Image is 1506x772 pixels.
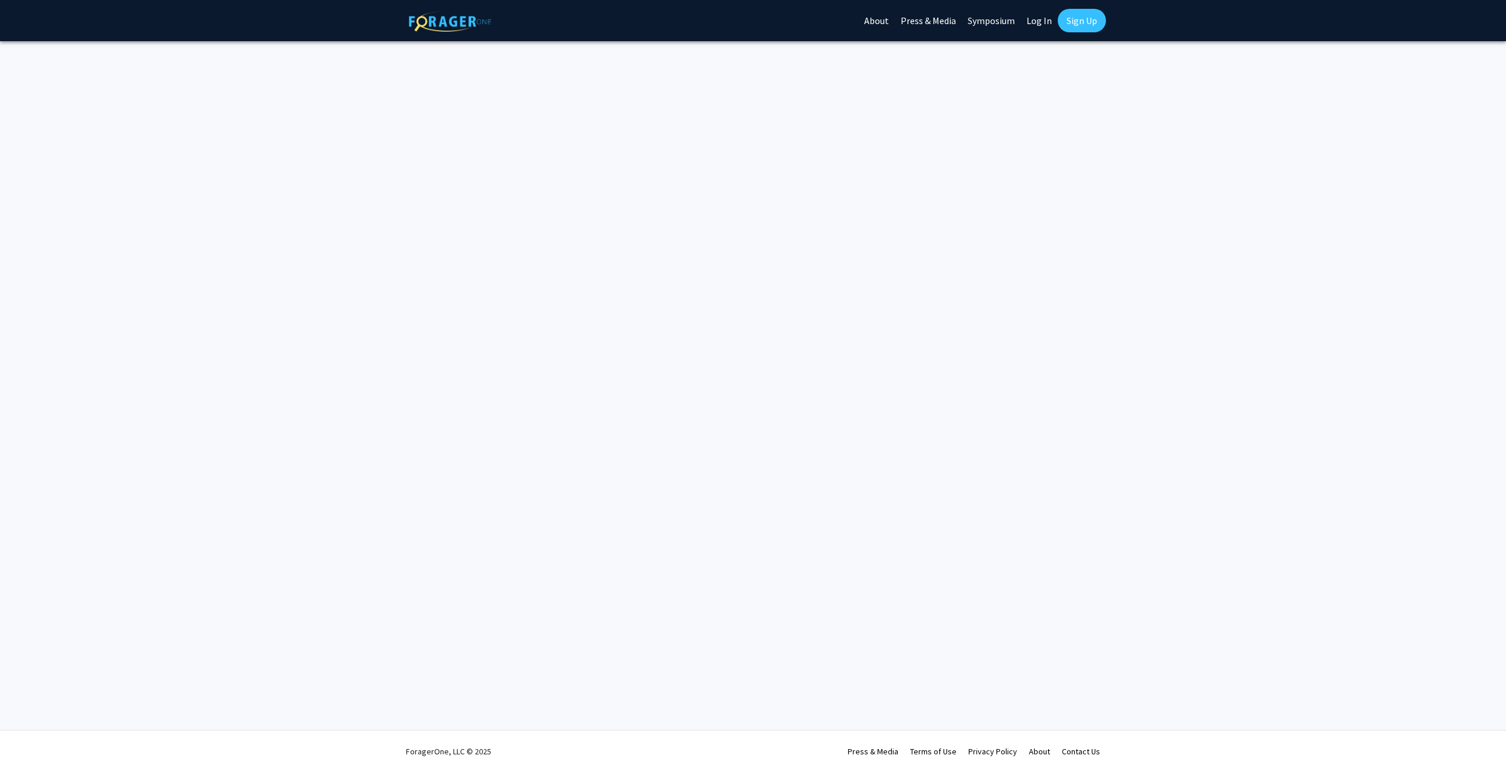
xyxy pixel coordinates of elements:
[1058,9,1106,32] a: Sign Up
[1062,746,1100,757] a: Contact Us
[848,746,898,757] a: Press & Media
[968,746,1017,757] a: Privacy Policy
[1029,746,1050,757] a: About
[406,731,491,772] div: ForagerOne, LLC © 2025
[409,11,491,32] img: ForagerOne Logo
[910,746,957,757] a: Terms of Use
